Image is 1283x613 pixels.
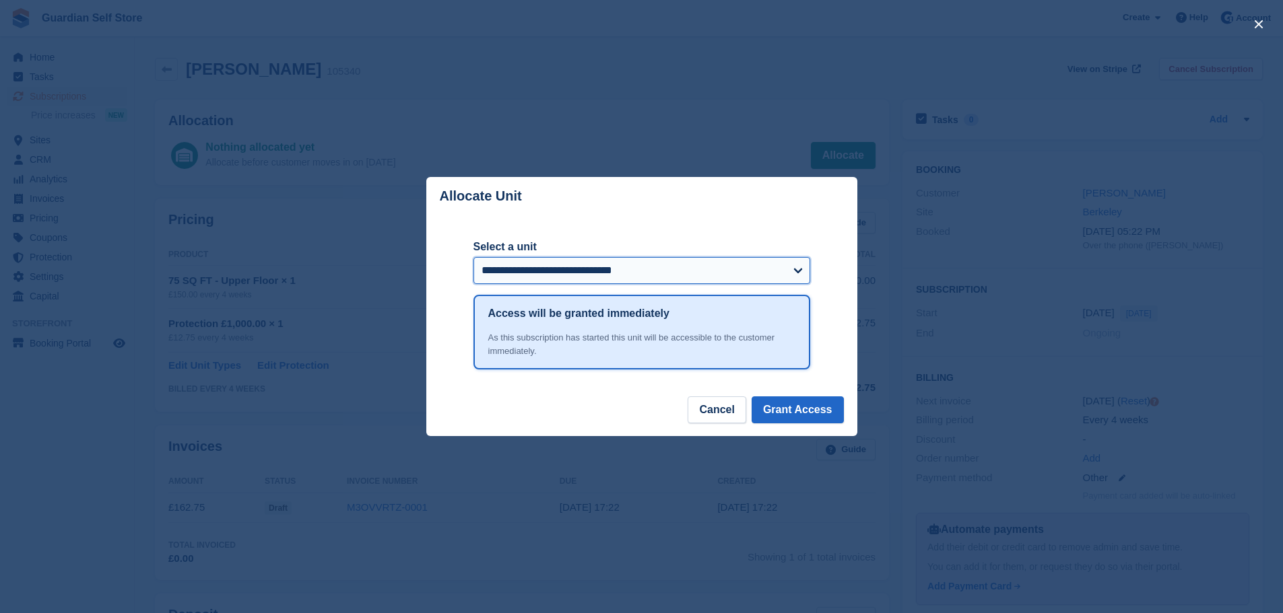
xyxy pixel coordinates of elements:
[1248,13,1270,35] button: close
[473,239,810,255] label: Select a unit
[752,396,844,423] button: Grant Access
[488,305,669,322] h1: Access will be granted immediately
[688,396,746,423] button: Cancel
[440,188,522,204] p: Allocate Unit
[488,331,795,357] div: As this subscription has started this unit will be accessible to the customer immediately.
